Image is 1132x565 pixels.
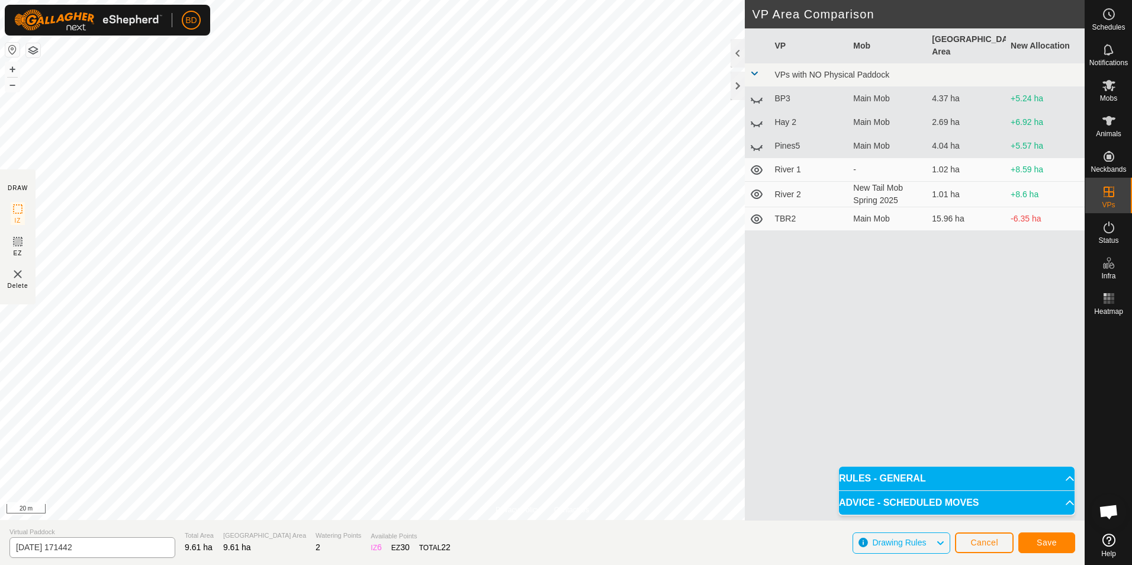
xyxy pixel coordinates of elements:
[5,43,20,57] button: Reset Map
[5,78,20,92] button: –
[1006,134,1085,158] td: +5.57 ha
[371,531,451,541] span: Available Points
[1018,532,1075,553] button: Save
[1006,182,1085,207] td: +8.6 ha
[223,531,306,541] span: [GEOGRAPHIC_DATA] Area
[839,498,979,508] span: ADVICE - SCHEDULED MOVES
[14,9,162,31] img: Gallagher Logo
[774,70,889,79] span: VPs with NO Physical Paddock
[26,43,40,57] button: Map Layers
[14,249,22,258] span: EZ
[770,111,848,134] td: Hay 2
[752,7,1085,21] h2: VP Area Comparison
[1098,237,1118,244] span: Status
[1092,24,1125,31] span: Schedules
[496,505,540,515] a: Privacy Policy
[1085,529,1132,562] a: Help
[1006,207,1085,231] td: -6.35 ha
[223,542,251,552] span: 9.61 ha
[1091,494,1127,529] div: Open chat
[1006,87,1085,111] td: +5.24 ha
[1091,166,1126,173] span: Neckbands
[839,474,926,483] span: RULES - GENERAL
[770,207,848,231] td: TBR2
[1094,308,1123,315] span: Heatmap
[770,28,848,63] th: VP
[927,182,1006,207] td: 1.01 ha
[927,87,1006,111] td: 4.37 ha
[1102,201,1115,208] span: VPs
[927,111,1006,134] td: 2.69 ha
[1006,158,1085,182] td: +8.59 ha
[927,134,1006,158] td: 4.04 ha
[1006,28,1085,63] th: New Allocation
[419,541,451,554] div: TOTAL
[853,163,922,176] div: -
[1101,550,1116,557] span: Help
[5,62,20,76] button: +
[1100,95,1117,102] span: Mobs
[554,505,589,515] a: Contact Us
[853,140,922,152] div: Main Mob
[770,134,848,158] td: Pines5
[955,532,1014,553] button: Cancel
[377,542,382,552] span: 6
[441,542,451,552] span: 22
[185,542,213,552] span: 9.61 ha
[770,87,848,111] td: BP3
[853,213,922,225] div: Main Mob
[185,531,214,541] span: Total Area
[15,216,21,225] span: IZ
[371,541,381,554] div: IZ
[839,467,1075,490] p-accordion-header: RULES - GENERAL
[185,14,197,27] span: BD
[872,538,926,547] span: Drawing Rules
[970,538,998,547] span: Cancel
[770,182,848,207] td: River 2
[853,182,922,207] div: New Tail Mob Spring 2025
[8,184,28,192] div: DRAW
[9,527,175,537] span: Virtual Paddock
[1096,130,1121,137] span: Animals
[1089,59,1128,66] span: Notifications
[927,158,1006,182] td: 1.02 ha
[1037,538,1057,547] span: Save
[400,542,410,552] span: 30
[839,491,1075,515] p-accordion-header: ADVICE - SCHEDULED MOVES
[316,531,361,541] span: Watering Points
[1101,272,1115,280] span: Infra
[11,267,25,281] img: VP
[8,281,28,290] span: Delete
[848,28,927,63] th: Mob
[853,116,922,129] div: Main Mob
[391,541,410,554] div: EZ
[927,28,1006,63] th: [GEOGRAPHIC_DATA] Area
[1006,111,1085,134] td: +6.92 ha
[927,207,1006,231] td: 15.96 ha
[853,92,922,105] div: Main Mob
[770,158,848,182] td: River 1
[316,542,320,552] span: 2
